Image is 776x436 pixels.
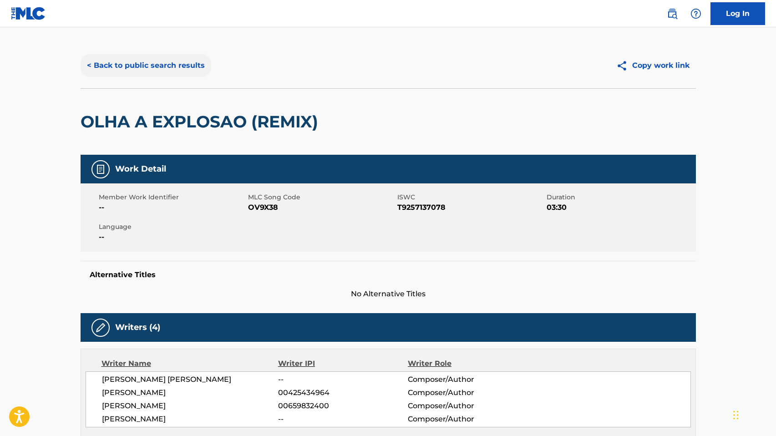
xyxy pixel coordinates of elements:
div: Drag [733,401,739,429]
span: ISWC [397,193,544,202]
img: Work Detail [95,164,106,175]
span: [PERSON_NAME] [102,401,279,411]
button: < Back to public search results [81,54,211,77]
div: Help [687,5,705,23]
div: Writer IPI [278,358,408,369]
span: [PERSON_NAME] [102,414,279,425]
img: search [667,8,678,19]
span: 03:30 [547,202,694,213]
span: OV9X38 [248,202,395,213]
h2: OLHA A EXPLOSAO (REMIX) [81,112,323,132]
span: -- [278,374,407,385]
span: Duration [547,193,694,202]
h5: Writers (4) [115,322,160,333]
span: 00659832400 [278,401,407,411]
span: 00425434964 [278,387,407,398]
a: Log In [710,2,765,25]
span: Composer/Author [408,374,526,385]
span: Composer/Author [408,414,526,425]
span: [PERSON_NAME] [PERSON_NAME] [102,374,279,385]
span: -- [99,232,246,243]
h5: Work Detail [115,164,166,174]
span: -- [278,414,407,425]
img: help [690,8,701,19]
div: Writer Name [101,358,279,369]
img: MLC Logo [11,7,46,20]
span: T9257137078 [397,202,544,213]
h5: Alternative Titles [90,270,687,279]
span: Composer/Author [408,387,526,398]
span: Member Work Identifier [99,193,246,202]
iframe: Chat Widget [730,392,776,436]
img: Writers [95,322,106,333]
button: Copy work link [610,54,696,77]
span: [PERSON_NAME] [102,387,279,398]
a: Public Search [663,5,681,23]
span: Language [99,222,246,232]
span: -- [99,202,246,213]
img: Copy work link [616,60,632,71]
span: Composer/Author [408,401,526,411]
div: Writer Role [408,358,526,369]
span: No Alternative Titles [81,289,696,299]
span: MLC Song Code [248,193,395,202]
